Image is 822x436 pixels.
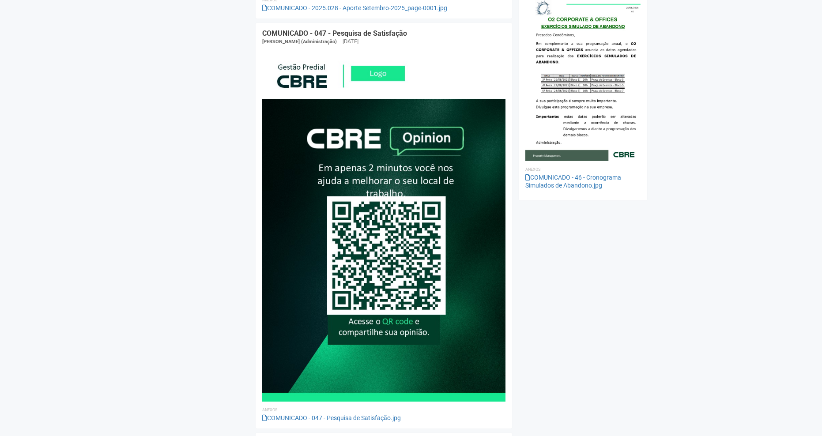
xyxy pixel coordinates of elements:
span: [PERSON_NAME] (Administração) [262,39,337,45]
a: COMUNICADO - 047 - Pesquisa de Satisfação.jpg [262,414,401,421]
li: Anexos [262,406,505,414]
a: COMUNICADO - 2025.028 - Aporte Setembro-2025_page-0001.jpg [262,4,447,11]
div: [DATE] [343,38,358,45]
a: COMUNICADO - 46 - Cronograma Simulados de Abandono.jpg [525,174,621,189]
li: Anexos [525,165,641,173]
a: COMUNICADO - 047 - Pesquisa de Satisfação [262,29,407,38]
img: COMUNICADO%20-%20047%20-%20Pesquisa%20de%20Satisfa%C3%A7%C3%A3o.jpg [262,50,505,402]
